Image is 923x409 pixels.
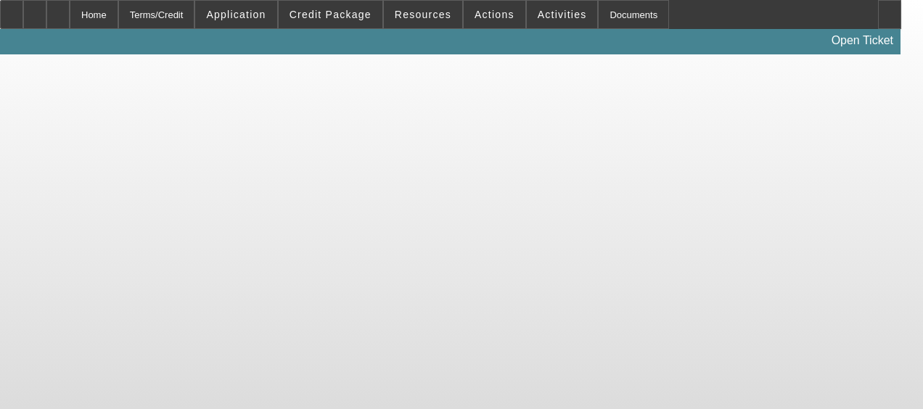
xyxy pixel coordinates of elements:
[538,9,587,20] span: Activities
[279,1,382,28] button: Credit Package
[464,1,525,28] button: Actions
[826,28,899,53] a: Open Ticket
[395,9,451,20] span: Resources
[527,1,598,28] button: Activities
[475,9,514,20] span: Actions
[206,9,266,20] span: Application
[195,1,276,28] button: Application
[384,1,462,28] button: Resources
[290,9,372,20] span: Credit Package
